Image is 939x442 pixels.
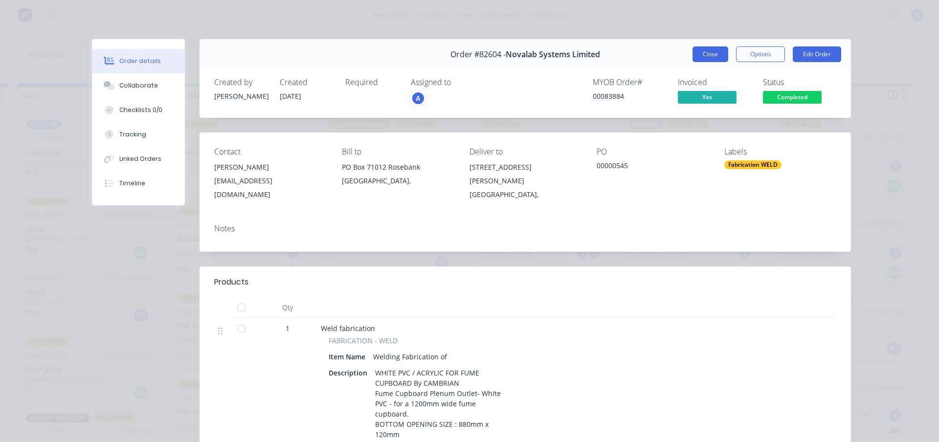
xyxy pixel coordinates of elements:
div: [STREET_ADDRESS][PERSON_NAME][GEOGRAPHIC_DATA], [469,160,581,201]
div: [STREET_ADDRESS][PERSON_NAME] [469,160,581,188]
span: 1 [286,323,290,333]
span: [DATE] [280,91,301,101]
div: Qty [258,298,317,317]
div: Invoiced [678,78,751,87]
div: Description [329,366,371,380]
div: [PERSON_NAME] [214,91,268,101]
div: Item Name [329,350,369,364]
div: MYOB Order # [593,78,666,87]
button: Linked Orders [92,147,185,171]
div: Labels [724,147,836,156]
div: Tracking [119,130,146,139]
div: Assigned to [411,78,509,87]
span: Yes [678,91,737,103]
div: Welding Fabrication of [369,350,451,364]
div: [GEOGRAPHIC_DATA], [342,174,454,188]
button: Edit Order [793,46,841,62]
div: [GEOGRAPHIC_DATA], [469,188,581,201]
button: Collaborate [92,73,185,98]
button: Close [693,46,728,62]
button: Checklists 0/0 [92,98,185,122]
div: Created by [214,78,268,87]
div: Fabrication WELD [724,160,782,169]
div: Deliver to [469,147,581,156]
span: Completed [763,91,822,103]
button: Tracking [92,122,185,147]
button: A [411,91,425,106]
div: Status [763,78,836,87]
span: Order #82604 - [450,50,506,59]
div: Notes [214,224,836,233]
button: Timeline [92,171,185,196]
div: [EMAIL_ADDRESS][DOMAIN_NAME] [214,174,326,201]
div: PO [597,147,709,156]
div: PO Box 71012 Rosebank [342,160,454,174]
div: Collaborate [119,81,158,90]
div: Required [345,78,399,87]
span: Novalab Systems Limited [506,50,600,59]
div: 00083884 [593,91,666,101]
div: Order details [119,57,161,66]
button: Options [736,46,785,62]
div: Linked Orders [119,155,161,163]
span: Weld fabrication [321,324,375,333]
div: PO Box 71012 Rosebank[GEOGRAPHIC_DATA], [342,160,454,192]
div: Checklists 0/0 [119,106,162,114]
div: Contact [214,147,326,156]
div: Timeline [119,179,145,188]
button: Completed [763,91,822,106]
div: Bill to [342,147,454,156]
div: Created [280,78,334,87]
div: 00000545 [597,160,709,174]
button: Order details [92,49,185,73]
div: [PERSON_NAME][EMAIL_ADDRESS][DOMAIN_NAME] [214,160,326,201]
div: Products [214,276,248,288]
div: [PERSON_NAME] [214,160,326,174]
span: FABRICATION - WELD [329,335,398,346]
